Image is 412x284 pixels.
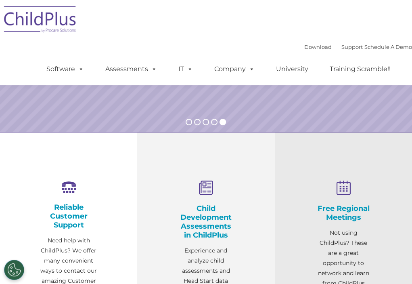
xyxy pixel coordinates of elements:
[206,61,263,77] a: Company
[341,44,363,50] a: Support
[304,44,332,50] a: Download
[315,204,372,222] h4: Free Regional Meetings
[38,61,92,77] a: Software
[170,61,201,77] a: IT
[97,61,165,77] a: Assessments
[178,204,234,240] h4: Child Development Assessments in ChildPlus
[322,61,399,77] a: Training Scramble!!
[4,260,24,280] button: Cookies Settings
[268,61,316,77] a: University
[364,44,412,50] a: Schedule A Demo
[304,44,412,50] font: |
[40,203,97,229] h4: Reliable Customer Support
